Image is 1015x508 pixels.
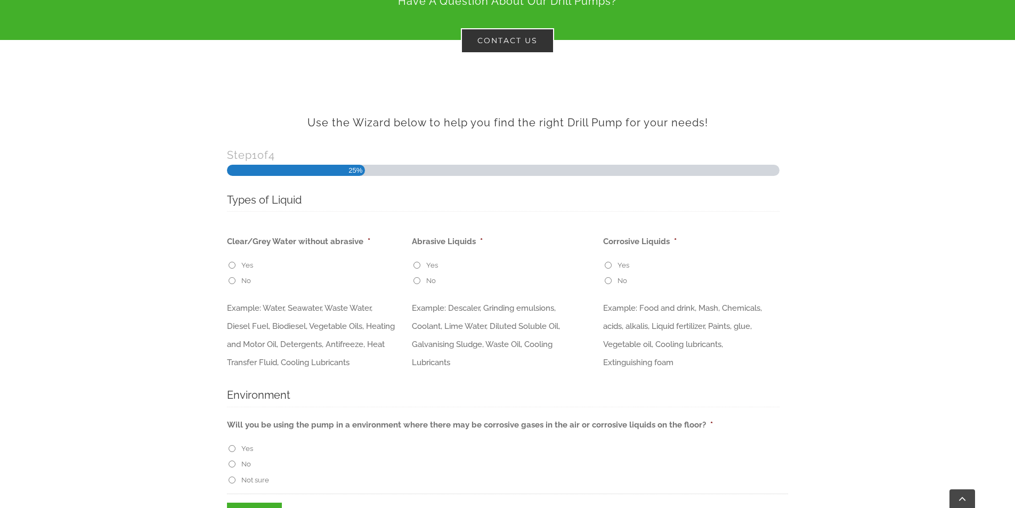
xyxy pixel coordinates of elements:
label: Yes [426,260,438,271]
a: Contact Us [461,28,554,53]
span: 25% [348,165,362,176]
label: No [241,459,251,470]
div: Example: Descaler, Grinding emulsions, Coolant, Lime Water, Diluted Soluble Oil, Galvanising Slud... [412,291,594,372]
h2: Environment [227,388,771,402]
span: 1 [252,149,257,162]
h3: Step of [227,150,788,160]
label: Will you be using the pump in a environment where there may be corrosive gases in the air or corr... [227,420,713,431]
div: Example: Water, Seawater, Waste Water, Diesel Fuel, Biodiesel, Vegetable Oils, Heating and Motor ... [227,291,403,372]
label: No [241,276,251,286]
h3: Use the Wizard below to help you find the right Drill Pump for your needs! [227,115,788,131]
label: Abrasive Liquids [412,237,483,247]
label: No [618,276,627,286]
label: Not sure [241,475,269,486]
div: Example: Food and drink, Mash, Chemicals, acids, alkalis, Liquid fertilizer, Paints, glue, Vegeta... [603,291,779,372]
h2: Types of Liquid [227,193,771,207]
label: Clear/Grey Water without abrasive [227,237,370,247]
label: Corrosive Liquids [603,237,677,247]
label: Yes [241,260,253,271]
span: 4 [269,149,275,162]
label: No [426,276,436,286]
label: Yes [618,260,629,271]
span: Contact Us [477,36,538,45]
label: Yes [241,444,253,454]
